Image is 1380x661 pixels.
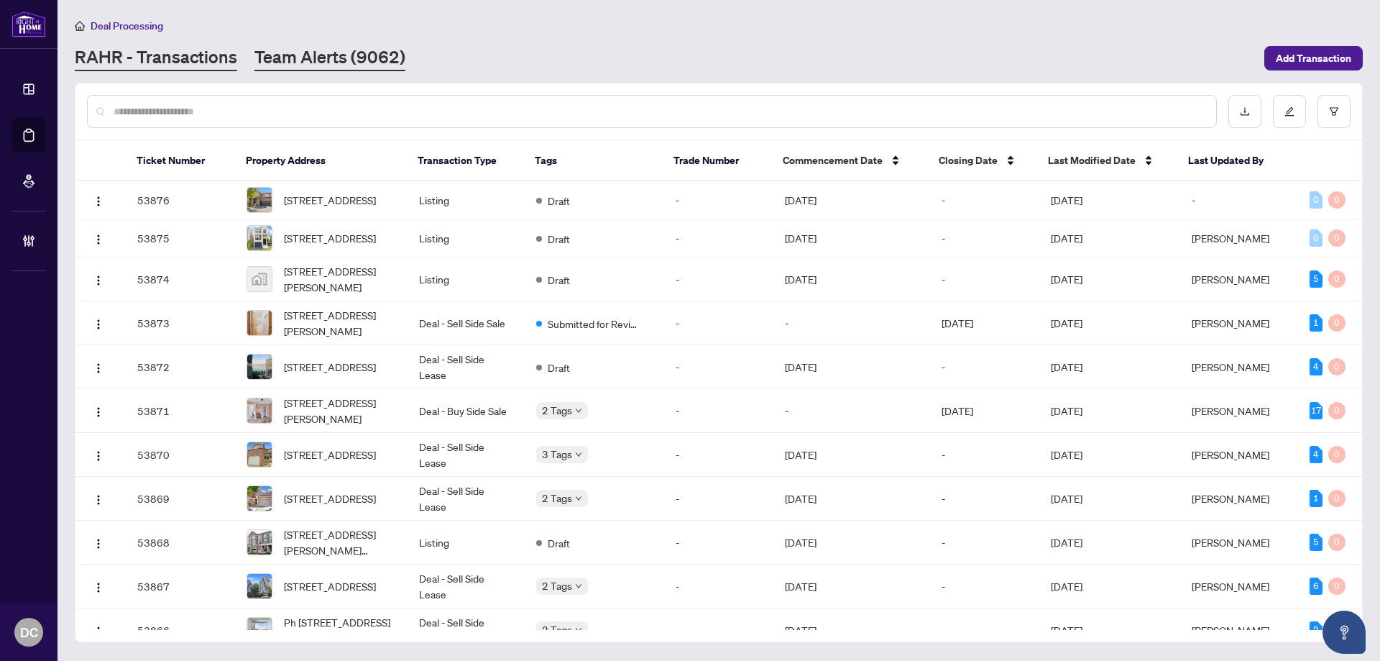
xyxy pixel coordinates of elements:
span: [DATE] [1051,492,1082,505]
td: Deal - Sell Side Lease [408,565,525,608]
td: Listing [408,181,525,219]
span: [DATE] [1051,580,1082,593]
td: Listing [408,257,525,301]
td: 53866 [126,608,235,652]
button: Logo [87,311,110,334]
span: DC [20,622,38,642]
div: 0 [1328,402,1345,419]
button: edit [1273,95,1306,128]
span: Add Transaction [1276,47,1351,70]
span: [STREET_ADDRESS][PERSON_NAME] [284,263,396,295]
span: [DATE] [1051,273,1082,286]
td: 53870 [126,433,235,477]
span: [STREET_ADDRESS] [284,491,376,506]
td: 53876 [126,181,235,219]
span: Submitted for Review [548,316,641,332]
span: [DATE] [1051,448,1082,461]
div: 1 [1310,314,1322,332]
td: - [664,345,773,389]
td: - [930,181,1039,219]
span: Draft [548,272,570,288]
td: - [773,301,930,345]
span: down [575,626,582,634]
img: Logo [93,363,104,374]
span: [STREET_ADDRESS][PERSON_NAME] [284,395,396,427]
button: Logo [87,575,110,598]
img: Logo [93,450,104,462]
a: RAHR - Transactions [75,45,237,71]
div: 0 [1328,358,1345,375]
td: [DATE] [773,608,930,652]
td: [DATE] [773,345,930,389]
span: [STREET_ADDRESS] [284,578,376,594]
td: [DATE] [773,181,930,219]
button: download [1228,95,1261,128]
td: - [930,257,1039,301]
td: - [664,389,773,433]
img: thumbnail-img [247,355,272,379]
th: Last Modified Date [1036,141,1177,181]
th: Property Address [234,141,406,181]
img: Logo [93,234,104,245]
td: - [664,181,773,219]
div: 0 [1328,490,1345,507]
img: Logo [93,626,104,637]
span: filter [1329,106,1339,117]
img: thumbnail-img [247,226,272,250]
span: down [575,451,582,458]
td: - [1180,181,1297,219]
td: [PERSON_NAME] [1180,301,1297,345]
img: thumbnail-img [247,618,272,642]
td: [DATE] [930,389,1039,433]
th: Tags [523,141,662,181]
img: thumbnail-img [247,574,272,598]
img: Logo [93,494,104,506]
div: 0 [1310,229,1322,247]
img: thumbnail-img [247,188,272,212]
th: Commencement Date [771,141,927,181]
img: Logo [93,406,104,418]
div: 0 [1328,314,1345,332]
span: 2 Tags [542,578,572,594]
div: 0 [1328,229,1345,247]
span: [DATE] [1051,193,1082,206]
span: home [75,21,85,31]
img: thumbnail-img [247,530,272,555]
img: Logo [93,582,104,593]
td: Listing [408,219,525,257]
th: Last Updated By [1177,141,1294,181]
td: [DATE] [773,219,930,257]
td: Deal - Sell Side Lease [408,345,525,389]
span: edit [1284,106,1294,117]
td: [DATE] [773,521,930,565]
td: [PERSON_NAME] [1180,257,1297,301]
span: Deal Processing [91,19,163,32]
td: 53871 [126,389,235,433]
img: logo [11,11,46,37]
td: 53873 [126,301,235,345]
span: [DATE] [1051,536,1082,549]
div: 17 [1310,402,1322,419]
td: Listing [408,521,525,565]
span: [STREET_ADDRESS][PERSON_NAME][PERSON_NAME] [284,526,396,558]
td: Deal - Sell Side Lease [408,477,525,521]
td: - [930,219,1039,257]
td: 53868 [126,521,235,565]
img: thumbnail-img [247,398,272,423]
button: Logo [87,443,110,466]
td: - [664,521,773,565]
span: [DATE] [1051,404,1082,417]
div: 2 [1310,621,1322,639]
button: filter [1317,95,1351,128]
img: thumbnail-img [247,267,272,291]
td: [DATE] [773,477,930,521]
td: - [664,257,773,301]
span: Last Modified Date [1048,152,1136,168]
td: - [930,521,1039,565]
span: 3 Tags [542,446,572,462]
span: down [575,583,582,590]
td: [PERSON_NAME] [1180,608,1297,652]
td: 53875 [126,219,235,257]
th: Ticket Number [125,141,234,181]
th: Closing Date [927,141,1036,181]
